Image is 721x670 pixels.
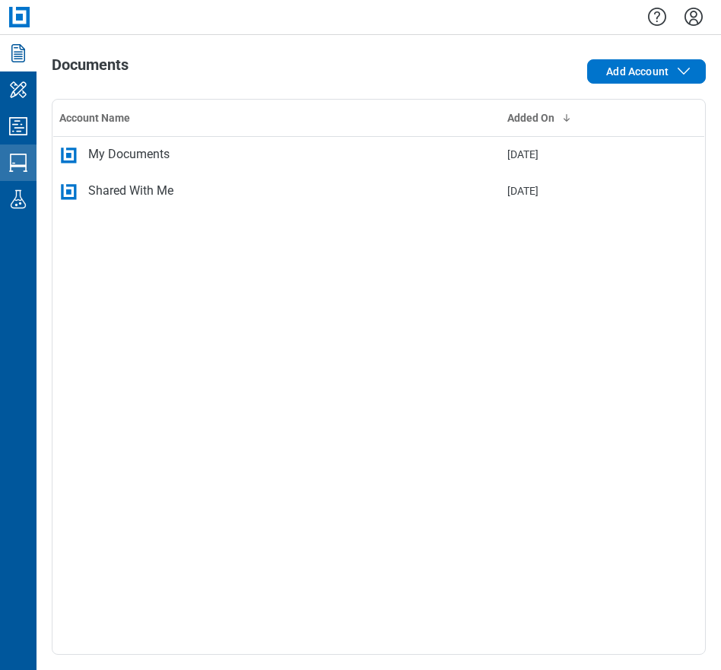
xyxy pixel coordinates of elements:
[501,136,631,173] td: [DATE]
[52,56,129,81] h1: Documents
[6,187,30,211] svg: Labs
[587,59,706,84] button: Add Account
[507,110,625,125] div: Added On
[6,114,30,138] svg: Studio Projects
[88,145,170,164] div: My Documents
[59,110,495,125] div: Account Name
[52,100,705,210] table: bb-data-table
[6,41,30,65] svg: Documents
[606,64,669,79] span: Add Account
[501,173,631,209] td: [DATE]
[6,151,30,175] svg: Studio Sessions
[681,4,706,30] button: Settings
[6,78,30,102] svg: My Workspace
[88,182,173,200] div: Shared With Me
